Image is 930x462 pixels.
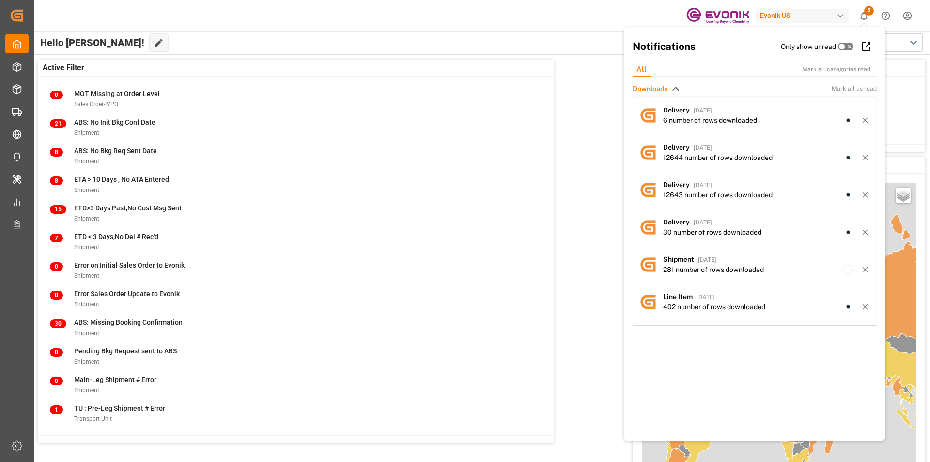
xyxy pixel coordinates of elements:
span: [DATE] [697,294,715,301]
a: avatarDelivery[DATE]12644 number of rows downloaded [633,134,877,171]
span: Delivery [663,218,690,226]
button: Help Center [875,5,897,27]
div: 12644 number of rows downloaded [663,153,773,163]
span: Active Filter [43,62,84,74]
span: Shipment [74,244,99,251]
span: Shipment [74,358,99,365]
div: 6 number of rows downloaded [663,115,757,126]
span: Pending Bkg Request sent to ABS [74,347,177,355]
span: 30 [50,319,66,328]
button: Evonik US [756,6,853,25]
span: Shipment [74,158,99,165]
span: [DATE] [694,182,712,189]
span: 21 [50,119,66,128]
img: avatar [633,100,663,130]
span: 8 [50,148,63,157]
a: Layers [896,188,911,203]
div: All [629,62,654,77]
span: 0 [50,291,63,300]
span: [DATE] [698,256,716,263]
div: Mark all categories read [802,65,881,74]
span: ABS: Missing Booking Confirmation [74,319,183,326]
span: ABS: No Bkg Req Sent Date [74,147,157,155]
span: Delivery [663,181,690,189]
div: 30 number of rows downloaded [663,227,761,238]
span: [DATE] [694,107,712,114]
div: 281 number of rows downloaded [663,265,764,275]
img: avatar [633,287,663,317]
span: ETD < 3 Days,No Del # Rec'd [74,233,158,240]
span: 8 [50,176,63,185]
div: 402 number of rows downloaded [663,302,765,312]
span: 1 [50,405,63,414]
span: TU : Pre-Leg Shipment # Error [74,404,165,412]
span: ETD>3 Days Past,No Cost Msg Sent [74,204,182,212]
a: avatarDelivery[DATE]12643 number of rows downloaded [633,171,877,208]
h2: Notifications [633,39,781,54]
label: Only show unread [781,42,836,52]
a: 0Main-Leg Shipment # ErrorShipment [50,375,542,395]
span: 0 [50,262,63,271]
span: [DATE] [694,219,712,226]
span: Downloads [633,84,667,94]
span: Error on Initial Sales Order to Evonik [74,261,185,269]
a: 0Pending Bkg Request sent to ABSShipment [50,346,542,366]
span: Hello [PERSON_NAME]! [40,33,144,52]
a: 0MOT Missing at Order LevelSales Order-IVPO [50,89,542,109]
span: 5 [864,6,874,16]
span: Shipment [74,301,99,308]
a: 8ETA > 10 Days , No ATA EnteredShipment [50,175,542,195]
span: Shipment [74,187,99,193]
span: Shipment [74,387,99,394]
span: 0 [50,91,63,99]
a: avatarDelivery[DATE]6 number of rows downloaded [633,96,877,134]
span: Shipment [74,215,99,222]
span: [DATE] [694,144,712,151]
span: Shipment [663,255,694,263]
span: Mark all as read [832,84,877,93]
a: 30ABS: Missing Booking ConfirmationShipment [50,318,542,338]
a: 1TU : Pre-Leg Shipment # ErrorTransport Unit [50,403,542,424]
a: 21ABS: No Init Bkg Conf DateShipment [50,117,542,138]
span: 15 [50,205,66,214]
img: avatar [633,175,663,205]
img: avatar [633,212,663,242]
div: 12643 number of rows downloaded [663,190,773,200]
span: Transport Unit [74,415,112,422]
img: Evonik-brand-mark-Deep-Purple-RGB.jpeg_1700498283.jpeg [686,7,749,24]
span: Sales Order-IVPO [74,101,118,108]
span: Shipment [74,129,99,136]
span: Error Sales Order Update to Evonik [74,290,180,298]
span: Shipment [74,330,99,336]
img: avatar [633,249,663,280]
button: show 5 new notifications [853,5,875,27]
div: Evonik US [756,9,849,23]
span: ABS: No Init Bkg Conf Date [74,118,155,126]
a: 0Error on Initial Sales Order to EvonikShipment [50,260,542,281]
span: MOT Missing at Order Level [74,90,160,97]
a: 8ABS: No Bkg Req Sent DateShipment [50,146,542,166]
img: avatar [633,137,663,168]
a: 7ETD < 3 Days,No Del # Rec'dShipment [50,232,542,252]
a: avatarDelivery[DATE]30 number of rows downloaded [633,208,877,246]
span: Line Item [663,293,693,301]
a: 0Error Sales Order Update to EvonikShipment [50,289,542,309]
span: Delivery [663,143,690,151]
a: avatarShipment[DATE]281 number of rows downloaded [633,246,877,283]
span: 0 [50,377,63,385]
a: 15ETD>3 Days Past,No Cost Msg SentShipment [50,203,542,223]
a: avatarLine Item[DATE]402 number of rows downloaded [633,283,877,320]
span: 0 [50,348,63,357]
span: 7 [50,234,63,242]
span: Shipment [74,272,99,279]
span: Delivery [663,106,690,114]
span: Main-Leg Shipment # Error [74,376,156,383]
span: ETA > 10 Days , No ATA Entered [74,175,169,183]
